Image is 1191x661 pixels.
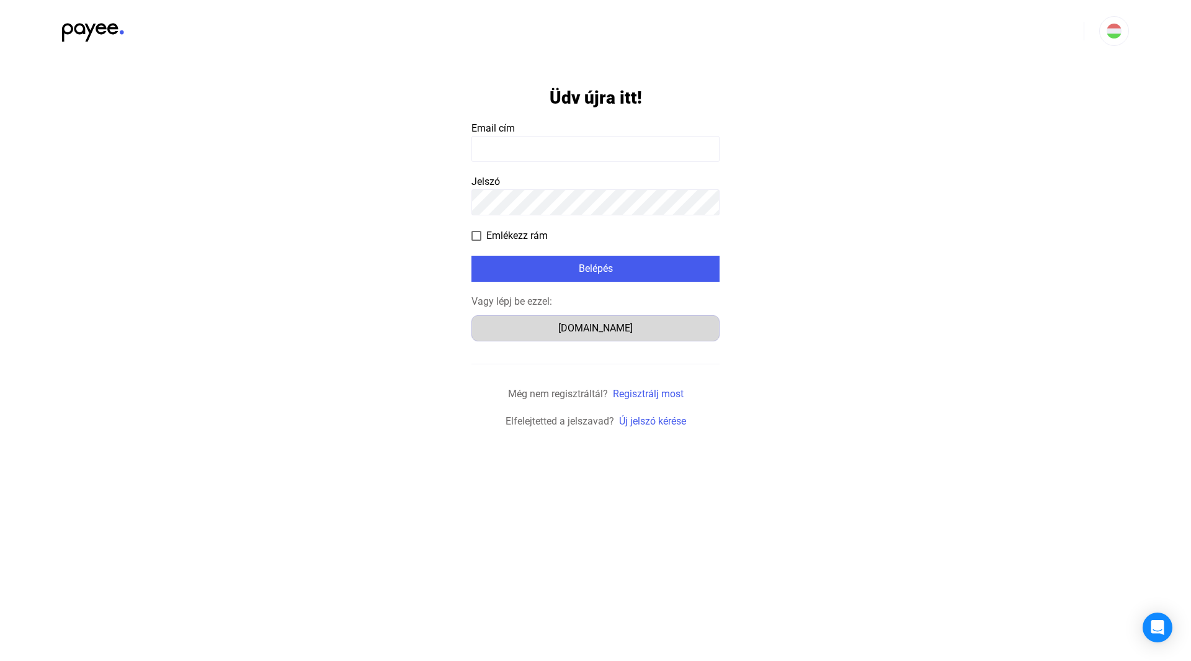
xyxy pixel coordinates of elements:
button: HU [1099,16,1129,46]
span: Emlékezz rám [486,228,548,243]
div: Vagy lépj be ezzel: [471,294,720,309]
button: Belépés [471,256,720,282]
h1: Üdv újra itt! [550,87,642,109]
img: black-payee-blue-dot.svg [62,16,124,42]
a: Regisztrálj most [613,388,684,400]
span: Még nem regisztráltál? [508,388,608,400]
a: Új jelszó kérése [619,415,686,427]
span: Jelszó [471,176,500,187]
span: Elfelejtetted a jelszavad? [506,415,614,427]
span: Email cím [471,122,515,134]
button: [DOMAIN_NAME] [471,315,720,341]
a: [DOMAIN_NAME] [471,322,720,334]
div: Belépés [475,261,716,276]
div: [DOMAIN_NAME] [476,321,715,336]
div: Open Intercom Messenger [1143,613,1172,642]
img: HU [1107,24,1122,38]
